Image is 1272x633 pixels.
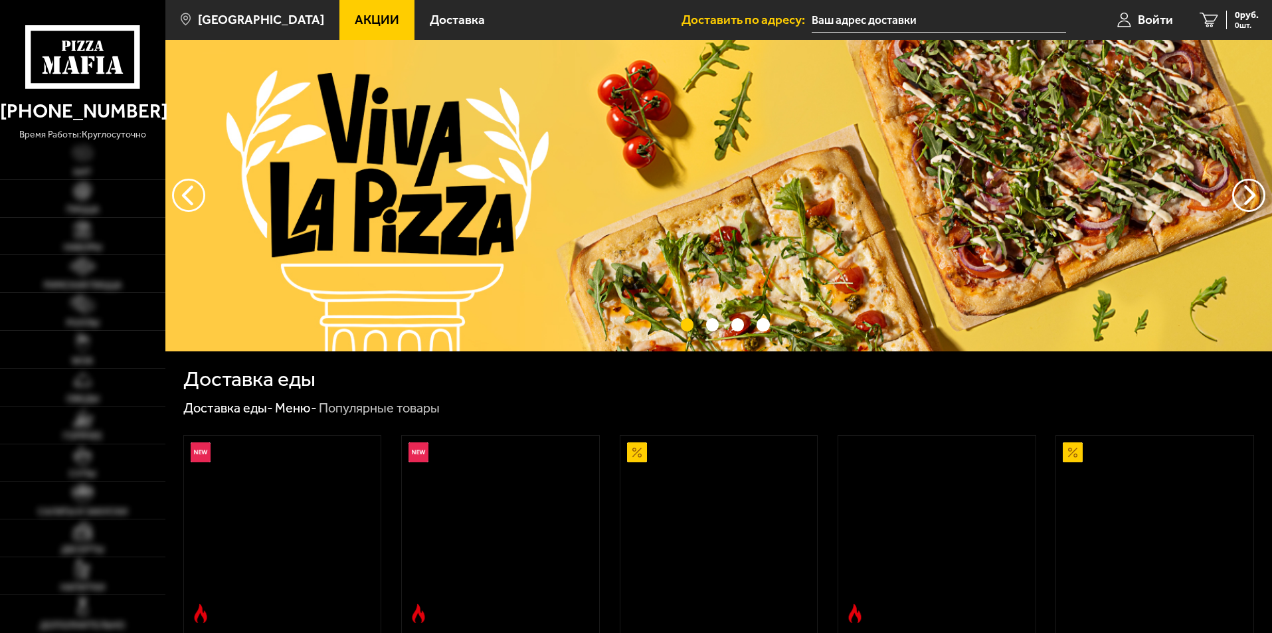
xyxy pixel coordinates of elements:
[812,8,1066,33] input: Ваш адрес доставки
[64,243,102,252] span: Наборы
[191,442,211,462] img: Новинка
[183,369,316,390] h1: Доставка еды
[73,168,92,177] span: Хит
[1232,179,1265,212] button: предыдущий
[69,470,96,479] span: Супы
[409,604,428,624] img: Острое блюдо
[1138,13,1173,26] span: Войти
[620,436,818,630] a: АкционныйАль-Шам 25 см (тонкое тесто)
[731,318,744,331] button: точки переключения
[627,442,647,462] img: Акционный
[1235,21,1259,29] span: 0 шт.
[60,583,105,592] span: Напитки
[183,400,273,416] a: Доставка еды-
[66,205,99,215] span: Пицца
[845,604,865,624] img: Острое блюдо
[172,179,205,212] button: следующий
[72,357,94,366] span: WOK
[402,436,599,630] a: НовинкаОстрое блюдоРимская с мясным ассорти
[409,442,428,462] img: Новинка
[706,318,719,331] button: точки переключения
[191,604,211,624] img: Острое блюдо
[44,281,122,290] span: Римская пицца
[681,13,812,26] span: Доставить по адресу:
[1235,11,1259,20] span: 0 руб.
[319,400,440,417] div: Популярные товары
[61,545,104,555] span: Десерты
[66,319,99,328] span: Роллы
[1056,436,1253,630] a: АкционныйПепперони 25 см (толстое с сыром)
[63,432,102,441] span: Горячее
[430,13,485,26] span: Доставка
[275,400,317,416] a: Меню-
[40,621,125,630] span: Дополнительно
[38,507,128,517] span: Салаты и закуски
[66,395,99,404] span: Обеды
[355,13,399,26] span: Акции
[681,318,693,331] button: точки переключения
[757,318,769,331] button: точки переключения
[184,436,381,630] a: НовинкаОстрое блюдоРимская с креветками
[838,436,1036,630] a: Острое блюдоБиф чили 25 см (толстое с сыром)
[1063,442,1083,462] img: Акционный
[198,13,324,26] span: [GEOGRAPHIC_DATA]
